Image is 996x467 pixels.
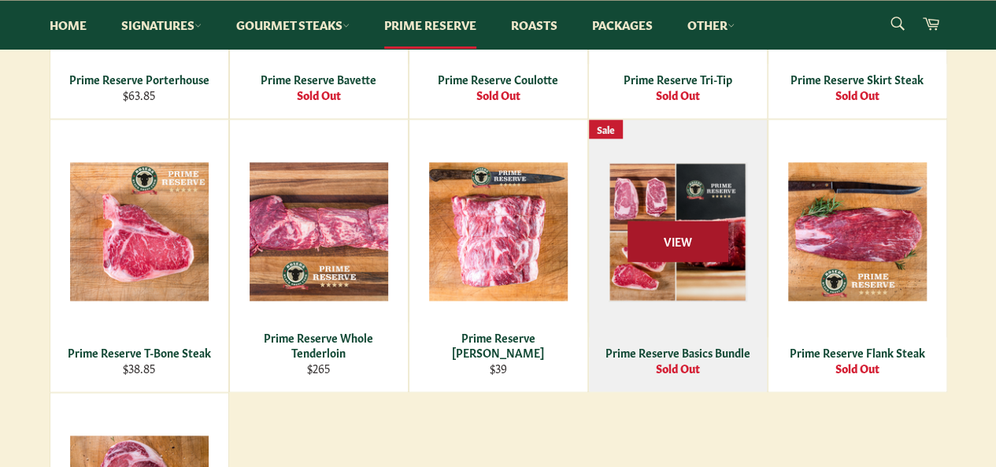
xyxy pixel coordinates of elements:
[250,162,388,301] img: Prime Reserve Whole Tenderloin
[70,162,209,301] img: Prime Reserve T-Bone Steak
[229,119,409,392] a: Prime Reserve Whole Tenderloin Prime Reserve Whole Tenderloin $265
[598,72,757,87] div: Prime Reserve Tri-Tip
[598,87,757,102] div: Sold Out
[419,72,577,87] div: Prime Reserve Coulotte
[576,1,668,49] a: Packages
[598,345,757,360] div: Prime Reserve Basics Bundle
[778,345,936,360] div: Prime Reserve Flank Steak
[239,72,398,87] div: Prime Reserve Bavette
[778,361,936,376] div: Sold Out
[239,87,398,102] div: Sold Out
[60,361,218,376] div: $38.85
[60,72,218,87] div: Prime Reserve Porterhouse
[419,330,577,361] div: Prime Reserve [PERSON_NAME]
[419,361,577,376] div: $39
[598,361,757,376] div: Sold Out
[419,87,577,102] div: Sold Out
[220,1,365,49] a: Gourmet Steaks
[788,162,927,301] img: Prime Reserve Flank Steak
[768,119,947,392] a: Prime Reserve Flank Steak Prime Reserve Flank Steak Sold Out
[628,221,728,261] span: View
[672,1,750,49] a: Other
[368,1,492,49] a: Prime Reserve
[409,119,588,392] a: Prime Reserve Chuck Roast Prime Reserve [PERSON_NAME] $39
[778,72,936,87] div: Prime Reserve Skirt Steak
[588,119,768,392] a: Prime Reserve Basics Bundle Prime Reserve Basics Bundle Sold Out View
[34,1,102,49] a: Home
[60,87,218,102] div: $63.85
[60,345,218,360] div: Prime Reserve T-Bone Steak
[429,162,568,301] img: Prime Reserve Chuck Roast
[239,361,398,376] div: $265
[50,119,229,392] a: Prime Reserve T-Bone Steak Prime Reserve T-Bone Steak $38.85
[778,87,936,102] div: Sold Out
[239,330,398,361] div: Prime Reserve Whole Tenderloin
[106,1,217,49] a: Signatures
[495,1,573,49] a: Roasts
